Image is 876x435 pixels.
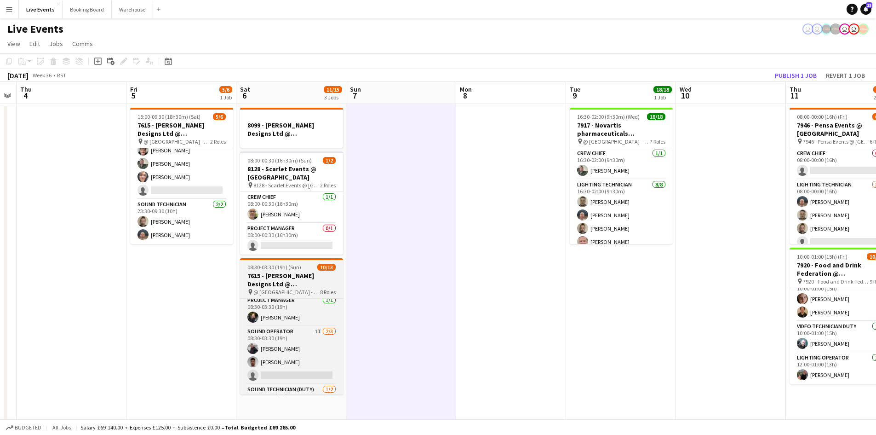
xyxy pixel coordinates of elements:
app-user-avatar: Production Managers [821,23,832,35]
span: 13 [866,2,872,8]
span: 18/18 [647,113,665,120]
button: Budgeted [5,423,43,433]
span: 1/2 [323,157,336,164]
div: 1 Job [220,94,232,101]
app-user-avatar: Technical Department [848,23,859,35]
span: Total Budgeted £69 265.00 [224,424,295,431]
span: Comms [72,40,93,48]
span: View [7,40,20,48]
span: 5/6 [219,86,232,93]
span: Edit [29,40,40,48]
span: 8 Roles [320,289,336,296]
div: 1 Job [654,94,671,101]
app-card-role: Lighting Technician3/415:00-01:00 (10h)[PERSON_NAME][PERSON_NAME][PERSON_NAME] [130,128,233,199]
h3: 7615 - [PERSON_NAME] Designs Ltd @ [GEOGRAPHIC_DATA] [240,272,343,288]
div: 3 Jobs [324,94,342,101]
app-user-avatar: Technical Department [839,23,850,35]
app-job-card: 08:00-00:30 (16h30m) (Sun)1/28128 - Scarlet Events @ [GEOGRAPHIC_DATA] 8128 - Scarlet Events @ [G... [240,151,343,255]
span: @ [GEOGRAPHIC_DATA] - 7615 [143,138,210,145]
span: 5/6 [213,113,226,120]
span: 8128 - Scarlet Events @ [GEOGRAPHIC_DATA] [253,182,320,189]
span: @ [GEOGRAPHIC_DATA] - 7917 [583,138,650,145]
span: Sun [350,85,361,93]
span: 5 [129,90,137,101]
span: 2 Roles [320,182,336,189]
span: 4 [19,90,32,101]
span: 8 [458,90,472,101]
span: Wed [680,85,692,93]
a: Jobs [46,38,67,50]
h3: 7917 - Novartis pharmaceuticals Corporation @ [GEOGRAPHIC_DATA] [570,121,673,138]
span: All jobs [51,424,73,431]
span: 10/13 [317,264,336,271]
app-card-role: Crew Chief1/116:30-02:00 (9h30m)[PERSON_NAME] [570,148,673,180]
span: 2 Roles [210,138,226,145]
span: 11/15 [324,86,342,93]
span: Week 36 [30,72,53,79]
app-job-card: 16:30-02:00 (9h30m) (Wed)18/187917 - Novartis pharmaceuticals Corporation @ [GEOGRAPHIC_DATA] @ [... [570,108,673,244]
span: Thu [790,85,801,93]
span: 18/18 [653,86,672,93]
h1: Live Events [7,22,63,36]
app-job-card: 15:00-09:30 (18h30m) (Sat)5/67615 - [PERSON_NAME] Designs Ltd @ [GEOGRAPHIC_DATA] @ [GEOGRAPHIC_D... [130,108,233,244]
span: Fri [130,85,137,93]
app-job-card: 8099 - [PERSON_NAME] Designs Ltd @ [GEOGRAPHIC_DATA] [240,108,343,148]
a: 13 [860,4,871,15]
span: Tue [570,85,580,93]
div: BST [57,72,66,79]
app-card-role: Sound Technician (Duty)1/208:30-03:30 (19h) [240,384,343,429]
button: Booking Board [63,0,112,18]
span: 7920 - Food and Drink Federation @ [GEOGRAPHIC_DATA] [803,278,870,285]
span: Thu [20,85,32,93]
app-card-role: Lighting Technician8/816:30-02:00 (9h30m)[PERSON_NAME][PERSON_NAME][PERSON_NAME][PERSON_NAME] [570,180,673,304]
span: 16:30-02:00 (9h30m) (Wed) [577,113,640,120]
button: Warehouse [112,0,153,18]
span: Budgeted [15,424,41,431]
a: Comms [69,38,97,50]
app-user-avatar: Production Managers [830,23,841,35]
app-user-avatar: Andrew Gorman [812,23,823,35]
a: Edit [26,38,44,50]
span: Mon [460,85,472,93]
span: 08:00-00:30 (16h30m) (Sun) [247,157,312,164]
span: 10:00-01:00 (15h) (Fri) [797,253,847,260]
span: 10 [678,90,692,101]
button: Publish 1 job [771,70,820,81]
span: 6 [239,90,250,101]
div: Salary £69 140.00 + Expenses £125.00 + Subsistence £0.00 = [80,424,295,431]
span: 15:00-09:30 (18h30m) (Sat) [137,113,200,120]
app-job-card: 08:30-03:30 (19h) (Sun)10/137615 - [PERSON_NAME] Designs Ltd @ [GEOGRAPHIC_DATA] @ [GEOGRAPHIC_DA... [240,258,343,394]
span: Sat [240,85,250,93]
app-card-role: Sound Technician2/223:30-09:30 (10h)[PERSON_NAME][PERSON_NAME] [130,199,233,244]
span: Jobs [49,40,63,48]
span: 08:30-03:30 (19h) (Sun) [247,264,301,271]
span: 7 Roles [650,138,665,145]
button: Live Events [19,0,63,18]
span: 7946 - Pensa Events @ [GEOGRAPHIC_DATA] [803,138,870,145]
a: View [4,38,24,50]
span: @ [GEOGRAPHIC_DATA] - 7615 [253,289,320,296]
h3: 7615 - [PERSON_NAME] Designs Ltd @ [GEOGRAPHIC_DATA] [130,121,233,138]
span: 08:00-00:00 (16h) (Fri) [797,113,847,120]
span: 11 [788,90,801,101]
h3: 8128 - Scarlet Events @ [GEOGRAPHIC_DATA] [240,165,343,181]
button: Revert 1 job [822,70,869,81]
app-card-role: Project Manager0/108:00-00:30 (16h30m) [240,223,343,255]
div: [DATE] [7,71,29,80]
span: 7 [349,90,361,101]
app-user-avatar: Alex Gill [858,23,869,35]
span: 9 [568,90,580,101]
h3: 8099 - [PERSON_NAME] Designs Ltd @ [GEOGRAPHIC_DATA] [240,121,343,138]
app-card-role: Crew Chief1/108:00-00:30 (16h30m)[PERSON_NAME] [240,192,343,223]
app-card-role: Sound Operator1I2/308:30-03:30 (19h)[PERSON_NAME][PERSON_NAME] [240,326,343,384]
app-user-avatar: Ollie Rolfe [802,23,813,35]
app-card-role: Project Manager1/108:30-03:30 (19h)[PERSON_NAME] [240,295,343,326]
